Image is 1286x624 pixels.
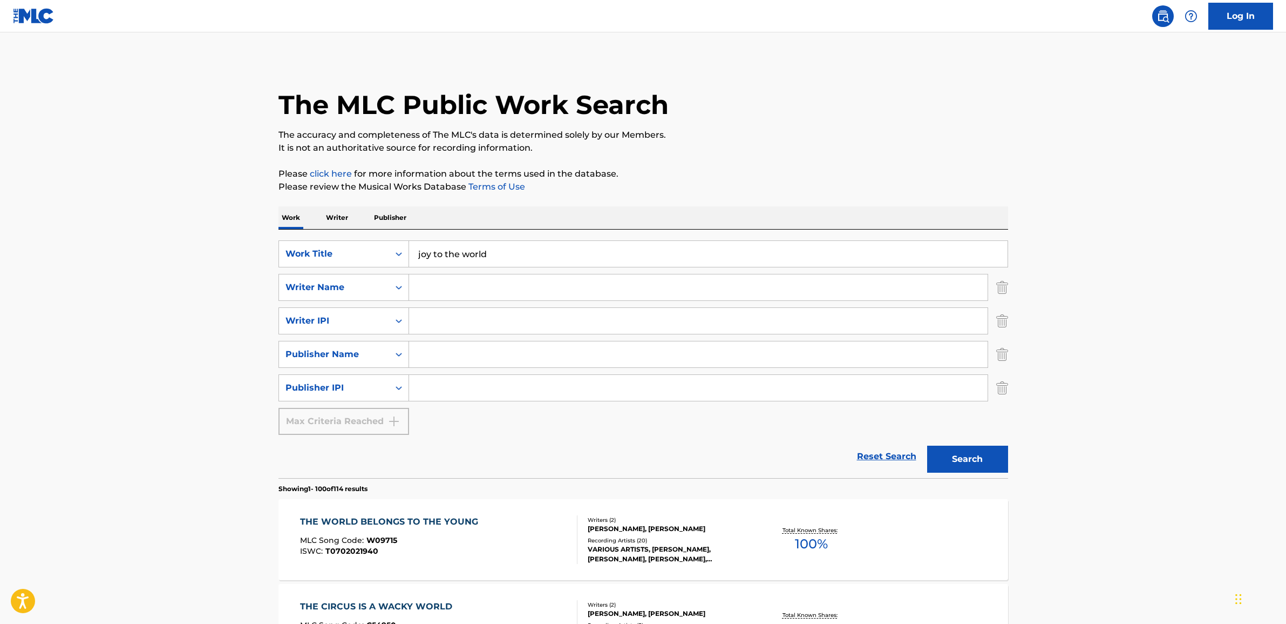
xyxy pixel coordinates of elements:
[466,182,525,192] a: Terms of Use
[278,499,1008,580] a: THE WORLD BELONGS TO THE YOUNGMLC Song Code:W09715ISWC:T0702021940Writers (2)[PERSON_NAME], [PERS...
[1185,10,1197,23] img: help
[1235,583,1242,615] div: Drag
[588,609,751,619] div: [PERSON_NAME], [PERSON_NAME]
[996,307,1008,334] img: Delete Criterion
[852,445,922,468] a: Reset Search
[927,446,1008,473] button: Search
[278,180,1008,193] p: Please review the Musical Works Database
[278,167,1008,180] p: Please for more information about the terms used in the database.
[285,314,383,327] div: Writer IPI
[285,381,383,394] div: Publisher IPI
[1232,572,1286,624] iframe: Chat Widget
[996,274,1008,301] img: Delete Criterion
[310,169,352,179] a: click here
[278,129,1008,142] p: The accuracy and completeness of The MLC's data is determined solely by our Members.
[588,536,751,545] div: Recording Artists ( 20 )
[1152,5,1174,27] a: Public Search
[285,348,383,361] div: Publisher Name
[371,206,410,229] p: Publisher
[588,545,751,564] div: VARIOUS ARTISTS, [PERSON_NAME], [PERSON_NAME], [PERSON_NAME], [PERSON_NAME]
[13,8,55,24] img: MLC Logo
[783,611,840,619] p: Total Known Shares:
[285,281,383,294] div: Writer Name
[588,524,751,534] div: [PERSON_NAME], [PERSON_NAME]
[285,247,383,260] div: Work Title
[300,600,458,613] div: THE CIRCUS IS A WACKY WORLD
[300,535,366,545] span: MLC Song Code :
[278,206,303,229] p: Work
[1156,10,1169,23] img: search
[278,484,368,494] p: Showing 1 - 100 of 114 results
[278,89,669,121] h1: The MLC Public Work Search
[278,142,1008,155] p: It is not an authoritative source for recording information.
[795,534,828,554] span: 100 %
[1180,5,1202,27] div: Help
[588,601,751,609] div: Writers ( 2 )
[996,374,1008,401] img: Delete Criterion
[1208,3,1273,30] a: Log In
[278,240,1008,478] form: Search Form
[588,516,751,524] div: Writers ( 2 )
[325,546,378,556] span: T0702021940
[300,515,484,528] div: THE WORLD BELONGS TO THE YOUNG
[323,206,351,229] p: Writer
[783,526,840,534] p: Total Known Shares:
[300,546,325,556] span: ISWC :
[366,535,397,545] span: W09715
[996,341,1008,368] img: Delete Criterion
